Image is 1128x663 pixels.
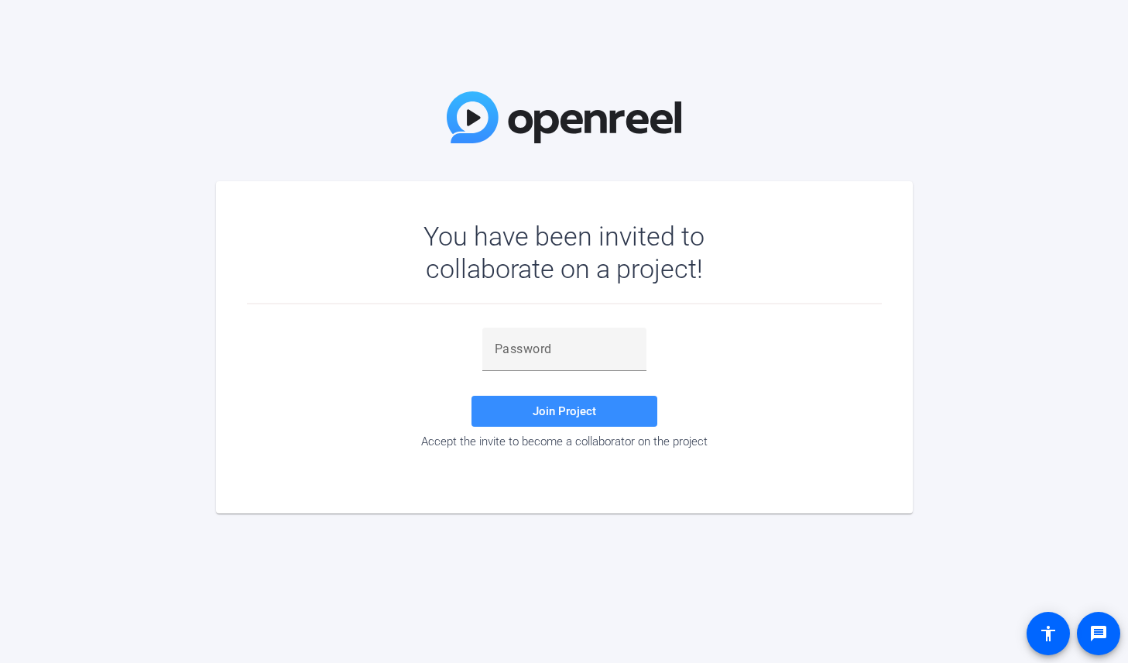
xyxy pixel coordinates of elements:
[247,435,882,448] div: Accept the invite to become a collaborator on the project
[1039,624,1058,643] mat-icon: accessibility
[495,340,634,359] input: Password
[447,91,682,143] img: OpenReel Logo
[1089,624,1108,643] mat-icon: message
[533,404,596,418] span: Join Project
[471,396,657,427] button: Join Project
[379,220,749,285] div: You have been invited to collaborate on a project!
